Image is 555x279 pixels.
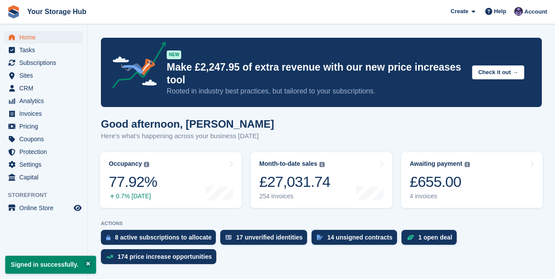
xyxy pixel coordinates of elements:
[144,162,149,167] img: icon-info-grey-7440780725fd019a000dd9b08b2336e03edf1995a4989e88bcd33f0948082b44.svg
[410,193,470,200] div: 4 invoices
[226,235,232,240] img: verify_identity-adf6edd0f0f0b5bbfe63781bf79b02c33cf7c696d77639b501bdc392416b5a36.svg
[251,152,392,208] a: Month-to-date sales £27,031.74 254 invoices
[401,230,461,249] a: 1 open deal
[19,57,72,69] span: Subscriptions
[5,256,96,274] p: Signed in successfully.
[4,57,83,69] a: menu
[472,65,524,80] button: Check it out →
[259,193,330,200] div: 254 invoices
[465,162,470,167] img: icon-info-grey-7440780725fd019a000dd9b08b2336e03edf1995a4989e88bcd33f0948082b44.svg
[319,162,325,167] img: icon-info-grey-7440780725fd019a000dd9b08b2336e03edf1995a4989e88bcd33f0948082b44.svg
[105,42,166,92] img: price-adjustments-announcement-icon-8257ccfd72463d97f412b2fc003d46551f7dbcb40ab6d574587a9cd5c0d94...
[4,95,83,107] a: menu
[524,7,547,16] span: Account
[236,234,303,241] div: 17 unverified identities
[109,173,157,191] div: 77.92%
[8,191,87,200] span: Storefront
[19,31,72,43] span: Home
[7,5,20,18] img: stora-icon-8386f47178a22dfd0bd8f6a31ec36ba5ce8667c1dd55bd0f319d3a0aa187defe.svg
[451,7,468,16] span: Create
[220,230,312,249] a: 17 unverified identities
[167,50,181,59] div: NEW
[312,230,401,249] a: 14 unsigned contracts
[4,158,83,171] a: menu
[494,7,506,16] span: Help
[19,133,72,145] span: Coupons
[19,44,72,56] span: Tasks
[106,255,113,259] img: price_increase_opportunities-93ffe204e8149a01c8c9dc8f82e8f89637d9d84a8eef4429ea346261dce0b2c0.svg
[101,249,221,268] a: 174 price increase opportunities
[407,234,414,240] img: deal-1b604bf984904fb50ccaf53a9ad4b4a5d6e5aea283cecdc64d6e3604feb123c2.svg
[4,82,83,94] a: menu
[327,234,393,241] div: 14 unsigned contracts
[101,131,274,141] p: Here's what's happening across your business [DATE]
[118,253,212,260] div: 174 price increase opportunities
[24,4,90,19] a: Your Storage Hub
[4,31,83,43] a: menu
[19,107,72,120] span: Invoices
[115,234,211,241] div: 8 active subscriptions to allocate
[19,171,72,183] span: Capital
[19,202,72,214] span: Online Store
[4,133,83,145] a: menu
[419,234,452,241] div: 1 open deal
[109,160,142,168] div: Occupancy
[100,152,242,208] a: Occupancy 77.92% 0.7% [DATE]
[19,120,72,132] span: Pricing
[4,202,83,214] a: menu
[19,69,72,82] span: Sites
[72,203,83,213] a: Preview store
[4,107,83,120] a: menu
[167,86,465,96] p: Rooted in industry best practices, but tailored to your subscriptions.
[19,95,72,107] span: Analytics
[4,69,83,82] a: menu
[106,235,111,240] img: active_subscription_to_allocate_icon-d502201f5373d7db506a760aba3b589e785aa758c864c3986d89f69b8ff3...
[410,173,470,191] div: £655.00
[19,146,72,158] span: Protection
[167,61,465,86] p: Make £2,247.95 of extra revenue with our new price increases tool
[109,193,157,200] div: 0.7% [DATE]
[4,171,83,183] a: menu
[259,160,317,168] div: Month-to-date sales
[410,160,462,168] div: Awaiting payment
[514,7,523,16] img: Liam Beddard
[101,230,220,249] a: 8 active subscriptions to allocate
[317,235,323,240] img: contract_signature_icon-13c848040528278c33f63329250d36e43548de30e8caae1d1a13099fd9432cc5.svg
[19,82,72,94] span: CRM
[401,152,543,208] a: Awaiting payment £655.00 4 invoices
[101,118,274,130] h1: Good afternoon, [PERSON_NAME]
[4,44,83,56] a: menu
[4,146,83,158] a: menu
[19,158,72,171] span: Settings
[101,221,542,226] p: ACTIONS
[4,120,83,132] a: menu
[259,173,330,191] div: £27,031.74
